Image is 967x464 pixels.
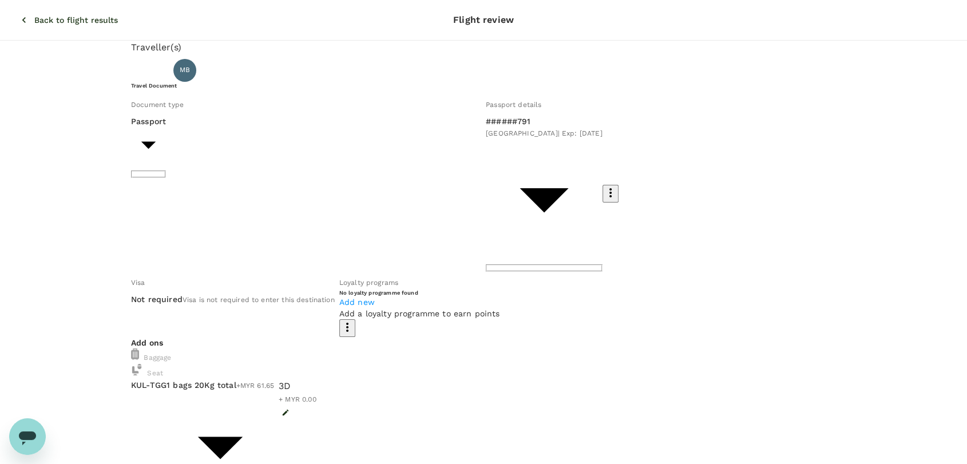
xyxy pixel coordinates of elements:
p: Traveller 1 : [131,65,169,76]
p: KUL - TGG [131,379,167,391]
h6: No loyalty programme found [339,289,500,296]
span: Document type [131,101,184,109]
img: baggage-icon [131,364,142,375]
iframe: Button to launch messaging window [9,418,46,455]
div: ######791[GEOGRAPHIC_DATA]| Exp: [DATE] [486,116,603,140]
span: + MYR 0.00 [279,395,316,403]
p: Add ons [131,337,836,348]
h6: Travel Document [131,82,836,89]
div: Baggage [131,348,836,364]
span: Passport details [486,101,541,109]
span: Visa is not required to enter this destination [183,296,335,304]
button: Back to flight results [5,5,134,35]
span: Visa [131,279,145,287]
div: Seat [131,364,836,379]
span: 1 bags 20Kg total [167,380,236,390]
p: Flight review [453,13,514,27]
p: ######791 [486,116,603,127]
span: Loyalty programs [339,279,398,287]
span: +MYR 61.65 [236,382,275,390]
p: Back to flight results [34,14,118,26]
p: [PERSON_NAME] [PERSON_NAME] [201,64,358,77]
img: baggage-icon [131,348,139,360]
span: Add new [339,298,375,307]
span: [GEOGRAPHIC_DATA] | Exp: [DATE] [486,129,603,137]
span: MB [180,65,190,76]
div: 3D [279,379,316,393]
p: Passport [131,116,166,127]
p: Traveller(s) [131,41,836,54]
span: Add a loyalty programme to earn points [339,309,500,318]
p: Not required [131,294,183,305]
div: 1 bags 20Kg total+MYR 61.65 [167,379,274,392]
